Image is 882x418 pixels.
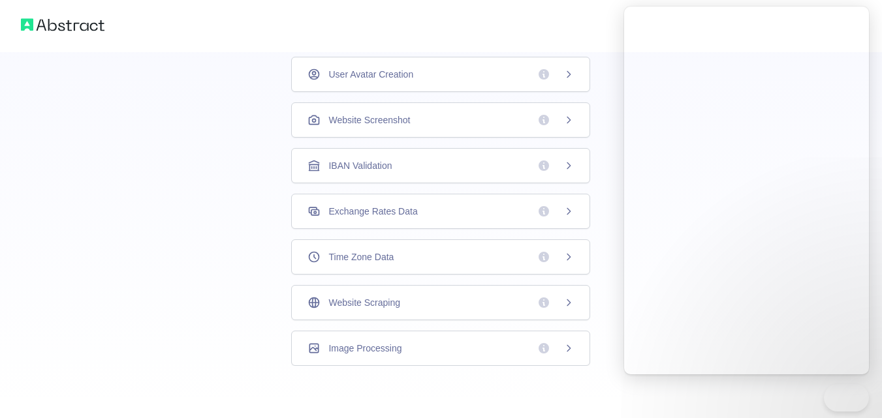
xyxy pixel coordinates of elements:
[328,68,413,81] span: User Avatar Creation
[328,342,402,355] span: Image Processing
[824,384,869,411] iframe: Help Scout Beacon - Close
[328,113,410,127] span: Website Screenshot
[21,16,104,34] img: Abstract logo
[328,296,400,309] span: Website Scraping
[328,250,394,263] span: Time Zone Data
[328,159,392,172] span: IBAN Validation
[624,7,869,374] iframe: Help Scout Beacon - Live Chat, Contact Form, and Knowledge Base
[328,205,417,218] span: Exchange Rates Data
